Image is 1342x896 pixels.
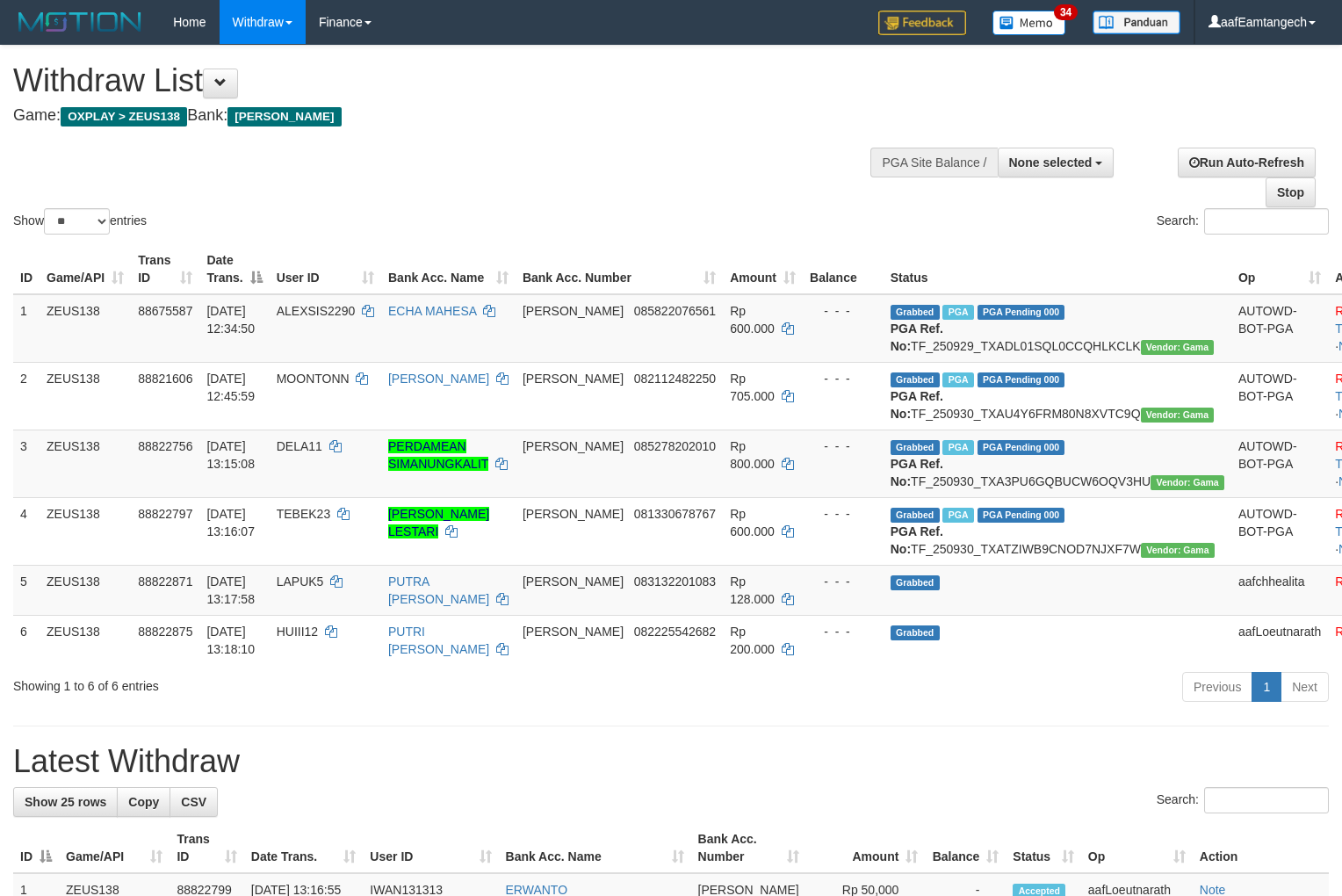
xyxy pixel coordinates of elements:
h1: Withdraw List [13,63,877,98]
span: Copy 083132201083 to clipboard [634,574,716,589]
span: None selected [1009,155,1093,170]
span: 88675587 [138,304,192,318]
span: Copy 081330678767 to clipboard [634,507,716,521]
span: Rp 600.000 [730,507,775,538]
th: Op: activate to sort column ascending [1081,823,1193,873]
span: MOONTONN [277,372,350,386]
a: Copy [117,787,170,817]
span: Copy 082112482250 to clipboard [634,372,716,386]
span: Grabbed [891,575,940,590]
span: Vendor URL: https://trx31.1velocity.biz [1141,543,1215,558]
th: Game/API: activate to sort column ascending [59,823,170,873]
span: 88822871 [138,574,192,589]
span: [PERSON_NAME] [523,372,624,386]
a: PERDAMEAN SIMANUNGKALIT [388,439,488,471]
span: 88822756 [138,439,192,453]
span: [PERSON_NAME] [523,439,624,453]
td: aafchhealita [1231,565,1328,615]
th: Bank Acc. Number: activate to sort column ascending [691,823,807,873]
a: CSV [170,787,218,817]
span: 88821606 [138,372,192,386]
th: Bank Acc. Name: activate to sort column ascending [381,244,516,294]
td: TF_250930_TXATZIWB9CNOD7NJXF7W [884,497,1231,565]
span: Copy 082225542682 to clipboard [634,625,716,639]
span: Grabbed [891,625,940,640]
th: Status: activate to sort column ascending [1006,823,1080,873]
a: Show 25 rows [13,787,118,817]
a: PUTRA [PERSON_NAME] [388,574,489,606]
th: Balance: activate to sort column ascending [925,823,1006,873]
span: 88822875 [138,625,192,639]
span: PGA Pending [978,440,1065,455]
td: AUTOWD-BOT-PGA [1231,430,1328,497]
span: Grabbed [891,372,940,387]
span: 88822797 [138,507,192,521]
span: Marked by aafpengsreynich [942,508,973,523]
span: [DATE] 12:45:59 [206,372,255,403]
label: Search: [1157,208,1329,235]
a: Previous [1182,672,1252,702]
span: Marked by aafpengsreynich [942,305,973,320]
td: AUTOWD-BOT-PGA [1231,362,1328,430]
div: - - - [810,370,877,387]
td: ZEUS138 [40,565,131,615]
span: DELA11 [277,439,322,453]
td: 5 [13,565,40,615]
span: Vendor URL: https://trx31.1velocity.biz [1151,475,1224,490]
a: Run Auto-Refresh [1178,148,1316,177]
span: [DATE] 13:15:08 [206,439,255,471]
span: [PERSON_NAME] [523,625,624,639]
td: TF_250930_TXAU4Y6FRM80N8XVTC9Q [884,362,1231,430]
span: Rp 128.000 [730,574,775,606]
div: - - - [810,505,877,523]
span: Rp 800.000 [730,439,775,471]
h1: Latest Withdraw [13,744,1329,779]
td: ZEUS138 [40,497,131,565]
img: Feedback.jpg [878,11,966,35]
td: 3 [13,430,40,497]
a: ECHA MAHESA [388,304,476,318]
img: Button%20Memo.svg [992,11,1066,35]
input: Search: [1204,787,1329,813]
div: Showing 1 to 6 of 6 entries [13,670,546,695]
td: AUTOWD-BOT-PGA [1231,294,1328,363]
th: ID [13,244,40,294]
span: 34 [1054,4,1078,20]
a: PUTRI [PERSON_NAME] [388,625,489,656]
th: Amount: activate to sort column ascending [723,244,803,294]
span: Vendor URL: https://trx31.1velocity.biz [1141,340,1215,355]
span: ALEXSIS2290 [277,304,356,318]
th: ID: activate to sort column descending [13,823,59,873]
td: 6 [13,615,40,665]
b: PGA Ref. No: [891,322,943,353]
span: Show 25 rows [25,795,106,809]
b: PGA Ref. No: [891,524,943,556]
span: [DATE] 12:34:50 [206,304,255,336]
td: aafLoeutnarath [1231,615,1328,665]
span: Copy 085822076561 to clipboard [634,304,716,318]
span: PGA Pending [978,372,1065,387]
span: [DATE] 13:17:58 [206,574,255,606]
td: AUTOWD-BOT-PGA [1231,497,1328,565]
h4: Game: Bank: [13,107,877,125]
div: - - - [810,623,877,640]
a: Stop [1266,177,1316,207]
td: ZEUS138 [40,615,131,665]
span: Vendor URL: https://trx31.1velocity.biz [1141,408,1215,423]
td: TF_250930_TXA3PU6GQBUCW6OQV3HU [884,430,1231,497]
th: Balance [803,244,884,294]
span: Rp 600.000 [730,304,775,336]
div: PGA Site Balance / [870,148,997,177]
span: Marked by aafpengsreynich [942,440,973,455]
select: Showentries [44,208,110,235]
input: Search: [1204,208,1329,235]
th: Op: activate to sort column ascending [1231,244,1328,294]
span: [DATE] 13:16:07 [206,507,255,538]
th: Date Trans.: activate to sort column ascending [244,823,364,873]
span: [PERSON_NAME] [227,107,341,126]
td: 2 [13,362,40,430]
td: ZEUS138 [40,294,131,363]
th: Game/API: activate to sort column ascending [40,244,131,294]
th: User ID: activate to sort column ascending [363,823,498,873]
span: HUIII12 [277,625,318,639]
